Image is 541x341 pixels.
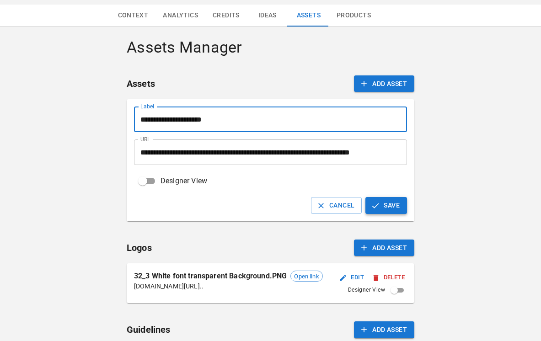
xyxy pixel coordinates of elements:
p: 32_3 White font transparent Background.PNG [134,271,287,282]
button: Save [365,197,407,214]
span: Designer View [161,176,207,186]
button: Context [111,5,156,27]
span: Open link [291,272,322,281]
button: Cancel [311,197,362,214]
h6: Logos [127,240,152,255]
h4: Assets Manager [127,38,414,57]
button: Add Asset [354,321,414,338]
button: Credits [205,5,247,27]
div: Open link [290,271,322,282]
button: Products [329,5,378,27]
h6: Assets [127,76,155,91]
button: Add Asset [354,240,414,256]
button: Add Asset [354,75,414,92]
button: Ideas [247,5,288,27]
span: Designer View [348,286,385,295]
button: Edit [337,271,367,285]
p: [DOMAIN_NAME][URL].. [134,282,323,291]
button: Delete [370,271,407,285]
button: Assets [288,5,329,27]
label: Label [140,102,154,110]
h6: Guidelines [127,322,171,337]
label: URL [140,135,150,143]
button: Analytics [155,5,205,27]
